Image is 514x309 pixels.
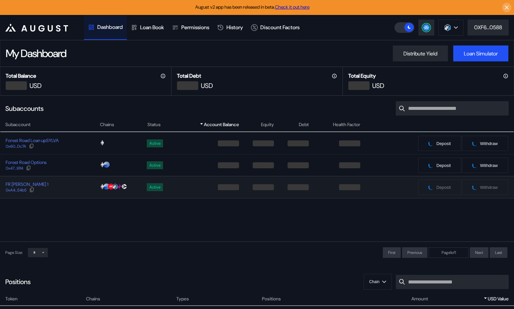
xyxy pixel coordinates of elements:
div: Subaccounts [5,104,43,113]
div: My Dashboard [6,46,66,60]
span: First [388,250,395,255]
div: Loan Book [140,24,164,31]
img: pending [472,185,477,190]
span: Positions [262,295,281,302]
div: FR [PERSON_NAME] 1 [6,181,48,187]
button: First [383,247,401,258]
span: Deposit [436,163,451,168]
img: chain logo [121,184,127,190]
span: Chains [100,121,114,128]
img: chain logo [117,184,123,190]
button: pendingWithdraw [462,179,508,195]
button: Last [490,247,507,258]
img: chain logo [99,162,105,168]
span: Token [5,295,18,302]
span: Debt [299,121,309,128]
div: 0x47...9114 [6,166,23,171]
div: Positions [5,277,31,286]
div: Permissions [181,24,209,31]
div: Active [149,185,160,190]
a: History [213,15,247,40]
span: Next [475,250,483,255]
div: Active [149,163,160,168]
img: chain logo [444,24,451,31]
div: Dashboard [97,24,123,31]
span: Withdraw [480,163,498,168]
span: Subaccount [5,121,31,128]
button: pendingDeposit [418,157,461,173]
a: Check it out here [275,4,309,10]
span: Account Balance [204,121,239,128]
span: Chain [369,279,380,284]
img: pending [472,163,477,168]
span: Health Factor [333,121,360,128]
span: Withdraw [480,185,498,190]
div: USD [30,81,42,90]
span: Chains [86,295,100,302]
div: Forest Road Options [6,159,46,165]
div: Discount Factors [260,24,300,31]
button: Loan Simulator [453,45,508,61]
div: USD [201,81,213,90]
img: pending [472,141,477,146]
span: Deposit [436,185,451,190]
span: August v2 app has been released in beta. [195,4,309,10]
h2: Total Debt [177,72,201,79]
button: pendingWithdraw [462,157,508,173]
img: pending [428,163,434,168]
img: chain logo [112,184,118,190]
img: chain logo [108,184,114,190]
div: USD [372,81,384,90]
img: chain logo [104,184,110,190]
a: Loan Book [127,15,168,40]
span: Previous [407,250,422,255]
button: pendingDeposit [418,135,461,151]
img: chain logo [104,162,110,168]
span: USD Value [488,295,509,302]
span: Types [176,295,189,302]
img: pending [428,141,434,146]
img: chain logo [99,184,105,190]
span: Deposit [436,141,451,146]
button: Chain [364,274,392,290]
span: Page 1 of 1 [442,250,456,255]
div: Active [149,141,160,146]
div: 0XF6...0588 [474,24,502,31]
a: Dashboard [84,15,127,40]
div: Page Size: [5,250,23,255]
span: Withdraw [480,141,498,146]
div: Distribute Yield [403,50,437,57]
button: pendingDeposit [418,179,461,195]
img: chain logo [99,140,105,146]
span: Status [147,121,161,128]
button: Next [470,247,488,258]
div: 0xA4...54b5 [6,188,27,193]
a: Permissions [168,15,213,40]
div: 0x60...Dc7A [6,144,26,149]
span: Last [495,250,502,255]
span: Equity [261,121,274,128]
button: chain logo [438,20,464,36]
h2: Total Equity [348,72,376,79]
span: Amount [411,295,428,302]
img: pending [428,185,434,190]
h2: Total Balance [6,72,36,79]
button: pendingWithdraw [462,135,508,151]
div: History [226,24,243,31]
a: Discount Factors [247,15,303,40]
button: Distribute Yield [393,45,448,61]
div: Forest Road Loan upSYLVA [6,137,59,143]
button: Previous [402,247,427,258]
button: 0XF6...0588 [468,20,509,36]
div: Loan Simulator [464,50,498,57]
